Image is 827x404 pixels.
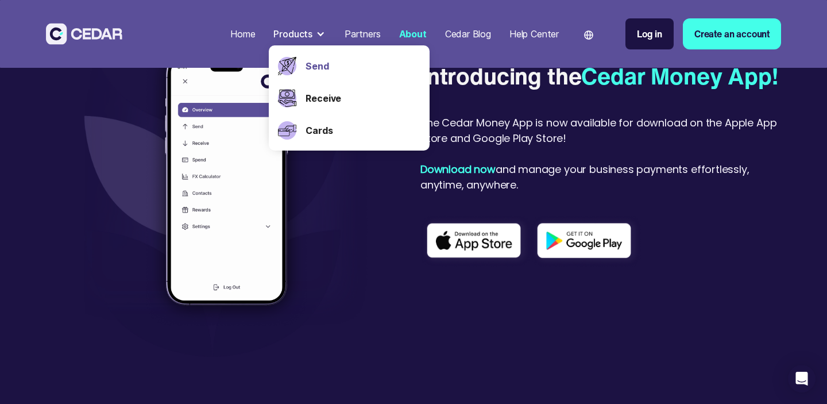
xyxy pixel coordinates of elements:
[445,27,491,41] div: Cedar Blog
[306,91,420,105] a: Receive
[345,27,381,41] div: Partners
[420,162,496,176] strong: Download now
[440,21,496,47] a: Cedar Blog
[509,27,559,41] div: Help Center
[505,21,563,47] a: Help Center
[683,18,781,49] a: Create an account
[226,21,260,47] a: Home
[269,45,430,151] nav: Products
[584,30,593,40] img: world icon
[420,115,781,193] div: The Cedar Money App is now available for download on the Apple App Store and Google Play Store! a...
[273,27,312,41] div: Products
[340,21,385,47] a: Partners
[306,124,420,137] a: Cards
[637,27,662,41] div: Log in
[269,22,331,45] div: Products
[306,59,420,73] a: Send
[581,59,778,93] span: Cedar Money App!
[788,365,816,393] div: Open Intercom Messenger
[230,27,255,41] div: Home
[420,60,778,92] div: Introducing the
[395,21,431,47] a: About
[625,18,674,49] a: Log in
[399,27,427,41] div: About
[420,216,531,267] img: App store logo
[531,216,641,267] img: Play store logo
